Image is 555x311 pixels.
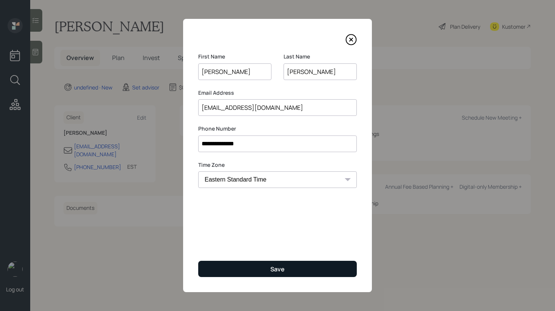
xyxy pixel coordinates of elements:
button: Save [198,261,357,277]
label: Phone Number [198,125,357,132]
div: Save [270,265,285,273]
label: Time Zone [198,161,357,169]
label: First Name [198,53,271,60]
label: Last Name [284,53,357,60]
label: Email Address [198,89,357,97]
